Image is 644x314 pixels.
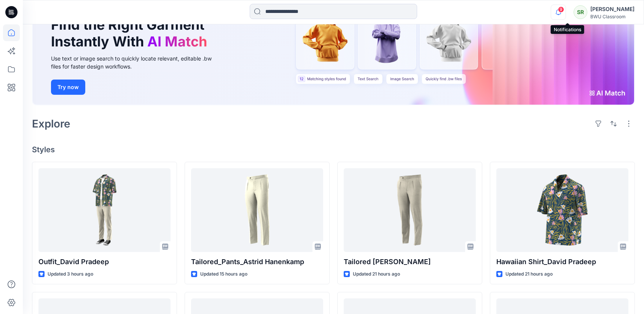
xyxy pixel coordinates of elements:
p: Tailored [PERSON_NAME] [344,257,476,267]
p: Tailored_Pants_Astrid Hanenkamp [191,257,323,267]
div: Use text or image search to quickly locate relevant, editable .bw files for faster design workflows. [51,54,222,70]
p: Updated 21 hours ago [353,270,400,278]
div: BWU Classroom [590,14,634,19]
div: SR [574,5,587,19]
p: Outfit_David Pradeep [38,257,171,267]
span: AI Match [147,33,207,50]
h1: Find the Right Garment Instantly With [51,17,211,49]
button: Try now [51,80,85,95]
p: Hawaiian Shirt_David Pradeep [496,257,628,267]
h2: Explore [32,118,70,130]
p: Updated 15 hours ago [200,270,247,278]
h4: Styles [32,145,635,154]
a: Tailored Pants_David Pradeep [344,168,476,252]
div: [PERSON_NAME] [590,5,634,14]
a: Hawaiian Shirt_David Pradeep [496,168,628,252]
a: Outfit_David Pradeep [38,168,171,252]
p: Updated 21 hours ago [505,270,553,278]
p: Updated 3 hours ago [48,270,93,278]
span: 9 [558,6,564,13]
a: Tailored_Pants_Astrid Hanenkamp [191,168,323,252]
